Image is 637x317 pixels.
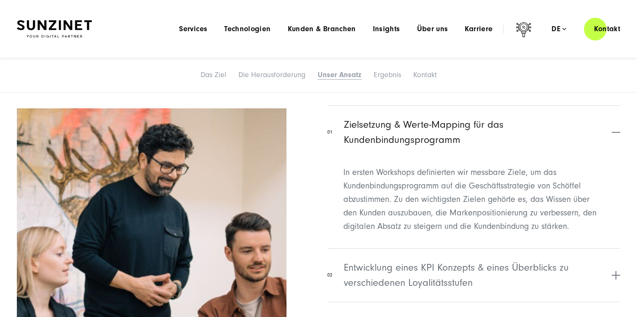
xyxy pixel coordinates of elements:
span: 01 [327,129,332,136]
a: Über uns [417,25,448,33]
a: Kontakt [584,17,630,41]
div: de [551,25,566,33]
a: Das Ziel [201,70,226,79]
a: Unser Ansatz [318,70,361,79]
span: 02 [327,271,332,279]
img: SUNZINET Full Service Digital Agentur [17,20,92,38]
a: Technologien [224,25,270,33]
span: Entwicklung eines KPI Konzepts & eines Überblicks zu verschiedenen Loyalitätsstufen [344,260,610,290]
button: 02Entwicklung eines KPI Konzepts & eines Überblicks zu verschiedenen Loyalitätsstufen [327,248,620,302]
p: In ersten Workshops definierten wir messbare Ziele, um das Kundenbindungsprogramm auf die Geschäf... [343,166,604,233]
a: Services [179,25,207,33]
span: Zielsetzung & Werte-Mapping für das Kundenbindungsprogramm [344,117,610,148]
a: Karriere [465,25,492,33]
a: Kunden & Branchen [288,25,356,33]
a: Die Herausforderung [238,70,305,79]
a: Ergebnis [374,70,401,79]
button: 01Zielsetzung & Werte-Mapping für das Kundenbindungsprogramm [327,105,620,159]
a: Kontakt [413,70,437,79]
a: Insights [373,25,400,33]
